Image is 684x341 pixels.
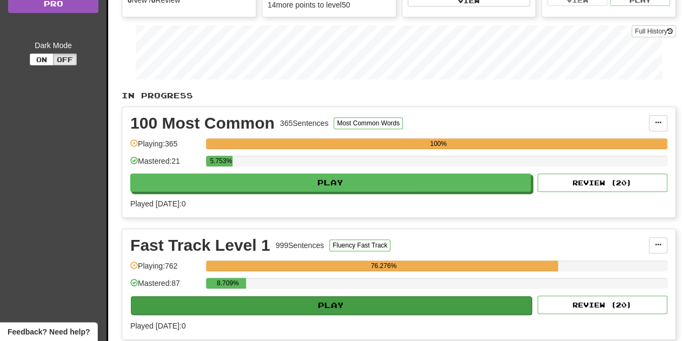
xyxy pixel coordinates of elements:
[122,90,676,101] p: In Progress
[537,173,667,192] button: Review (20)
[209,138,667,149] div: 100%
[8,326,90,337] span: Open feedback widget
[209,278,246,289] div: 8.709%
[130,173,531,192] button: Play
[130,322,185,330] span: Played [DATE]: 0
[53,54,77,65] button: Off
[280,118,329,129] div: 365 Sentences
[8,40,98,51] div: Dark Mode
[334,117,403,129] button: Most Common Words
[130,237,270,253] div: Fast Track Level 1
[130,115,275,131] div: 100 Most Common
[209,260,557,271] div: 76.276%
[130,156,201,173] div: Mastered: 21
[130,138,201,156] div: Playing: 365
[209,156,233,166] div: 5.753%
[276,240,324,251] div: 999 Sentences
[329,239,390,251] button: Fluency Fast Track
[130,278,201,296] div: Mastered: 87
[632,25,676,37] button: Full History
[130,199,185,208] span: Played [DATE]: 0
[131,296,532,315] button: Play
[30,54,54,65] button: On
[537,296,667,314] button: Review (20)
[130,260,201,278] div: Playing: 762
